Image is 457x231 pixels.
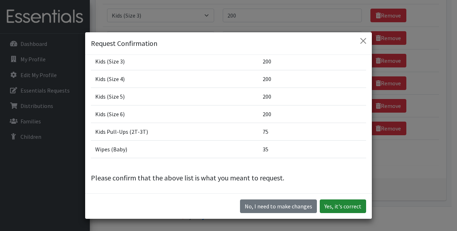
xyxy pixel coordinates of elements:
[357,35,369,47] button: Close
[258,70,366,88] td: 200
[258,105,366,123] td: 200
[91,105,258,123] td: Kids (Size 6)
[258,123,366,140] td: 75
[320,199,366,213] button: Yes, it's correct
[91,70,258,88] td: Kids (Size 4)
[91,38,157,49] h5: Request Confirmation
[91,52,258,70] td: Kids (Size 3)
[91,173,366,183] p: Please confirm that the above list is what you meant to request.
[258,140,366,158] td: 35
[258,52,366,70] td: 200
[240,199,317,213] button: No I need to make changes
[91,88,258,105] td: Kids (Size 5)
[258,88,366,105] td: 200
[91,123,258,140] td: Kids Pull-Ups (2T-3T)
[91,140,258,158] td: Wipes (Baby)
